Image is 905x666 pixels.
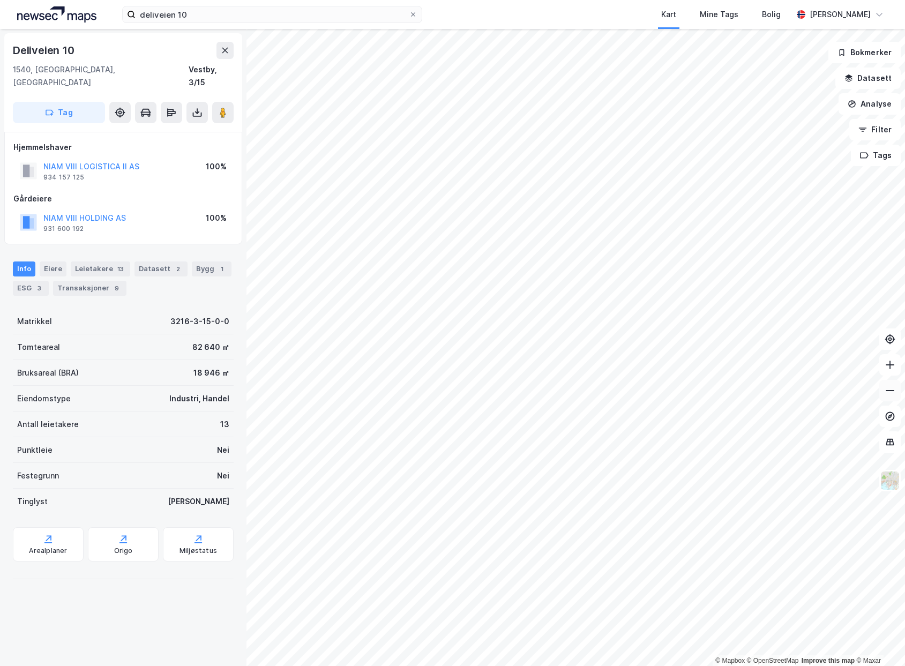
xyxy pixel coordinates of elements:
div: Transaksjoner [53,281,126,296]
a: OpenStreetMap [747,657,799,664]
div: Mine Tags [700,8,738,21]
div: Tinglyst [17,495,48,508]
a: Improve this map [802,657,855,664]
div: 1 [216,264,227,274]
div: Origo [114,547,133,555]
div: Info [13,261,35,276]
div: 13 [115,264,126,274]
div: Gårdeiere [13,192,233,205]
iframe: Chat Widget [851,615,905,666]
div: [PERSON_NAME] [168,495,229,508]
div: 2 [173,264,183,274]
button: Datasett [835,68,901,89]
div: Industri, Handel [169,392,229,405]
button: Tag [13,102,105,123]
div: [PERSON_NAME] [810,8,871,21]
div: Leietakere [71,261,130,276]
button: Filter [849,119,901,140]
input: Søk på adresse, matrikkel, gårdeiere, leietakere eller personer [136,6,409,23]
div: Bygg [192,261,231,276]
button: Bokmerker [828,42,901,63]
div: 100% [206,160,227,173]
div: 100% [206,212,227,225]
div: Datasett [134,261,188,276]
button: Tags [851,145,901,166]
div: 82 640 ㎡ [192,341,229,354]
div: Kart [661,8,676,21]
div: 934 157 125 [43,173,84,182]
div: 13 [220,418,229,431]
div: Bruksareal (BRA) [17,366,79,379]
div: Vestby, 3/15 [189,63,234,89]
div: Deliveien 10 [13,42,77,59]
button: Analyse [839,93,901,115]
div: Kontrollprogram for chat [851,615,905,666]
img: logo.a4113a55bc3d86da70a041830d287a7e.svg [17,6,96,23]
div: 1540, [GEOGRAPHIC_DATA], [GEOGRAPHIC_DATA] [13,63,189,89]
div: Matrikkel [17,315,52,328]
div: Nei [217,469,229,482]
div: Arealplaner [29,547,67,555]
div: Bolig [762,8,781,21]
div: Eiere [40,261,66,276]
div: 3216-3-15-0-0 [170,315,229,328]
div: Nei [217,444,229,457]
div: 3 [34,283,44,294]
div: Antall leietakere [17,418,79,431]
div: Festegrunn [17,469,59,482]
div: Miljøstatus [179,547,217,555]
div: 931 600 192 [43,225,84,233]
div: Tomteareal [17,341,60,354]
img: Z [880,470,900,491]
div: Hjemmelshaver [13,141,233,154]
div: 9 [111,283,122,294]
div: Eiendomstype [17,392,71,405]
div: ESG [13,281,49,296]
div: Punktleie [17,444,53,457]
a: Mapbox [715,657,745,664]
div: 18 946 ㎡ [193,366,229,379]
